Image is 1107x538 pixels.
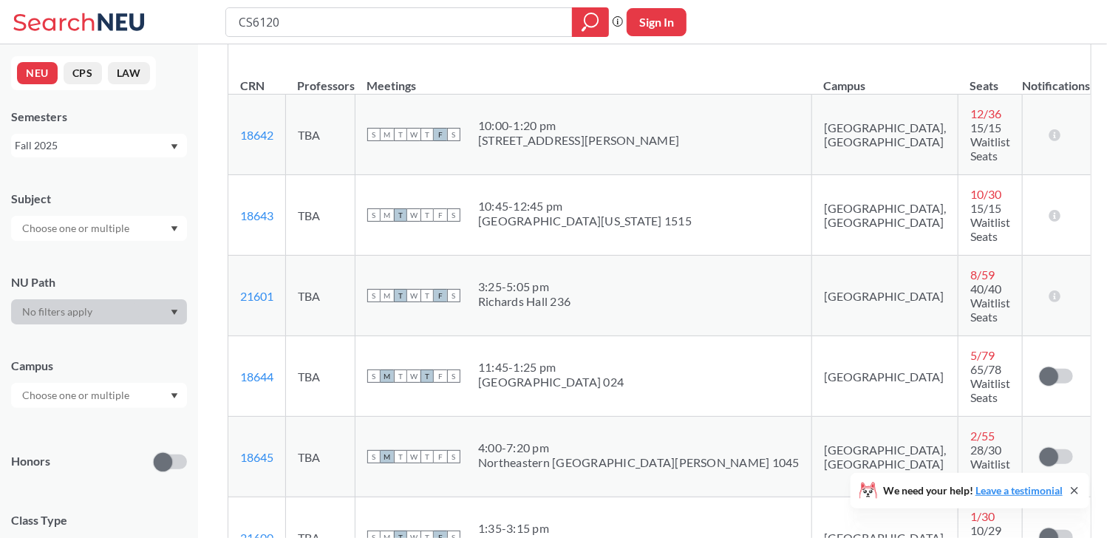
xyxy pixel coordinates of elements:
div: [GEOGRAPHIC_DATA] 024 [478,375,624,389]
div: Subject [11,191,187,207]
button: LAW [108,62,150,84]
span: W [407,128,420,141]
span: S [367,128,381,141]
span: S [447,128,460,141]
span: Class Type [11,512,187,528]
span: T [420,370,434,383]
div: Dropdown arrow [11,299,187,324]
p: Honors [11,453,50,470]
div: NU Path [11,274,187,290]
span: M [381,289,394,302]
input: Choose one or multiple [15,387,139,404]
a: 21601 [240,289,273,303]
span: 5 / 79 [970,348,995,362]
td: TBA [286,417,355,497]
div: 10:45 - 12:45 pm [478,199,692,214]
span: M [381,450,394,463]
span: 12 / 36 [970,106,1001,120]
span: F [434,450,447,463]
div: Northeastern [GEOGRAPHIC_DATA][PERSON_NAME] 1045 [478,455,800,470]
th: Notifications [1023,63,1091,95]
span: 65/78 Waitlist Seats [970,362,1010,404]
span: 10 / 30 [970,187,1001,201]
span: 40/40 Waitlist Seats [970,282,1010,324]
span: T [420,289,434,302]
a: 18643 [240,208,273,222]
span: 15/15 Waitlist Seats [970,120,1010,163]
div: [STREET_ADDRESS][PERSON_NAME] [478,133,679,148]
span: 15/15 Waitlist Seats [970,201,1010,243]
svg: Dropdown arrow [171,393,178,399]
div: Dropdown arrow [11,216,187,241]
div: Campus [11,358,187,374]
span: T [420,450,434,463]
div: magnifying glass [572,7,609,37]
span: 2 / 55 [970,429,995,443]
span: F [434,128,447,141]
td: [GEOGRAPHIC_DATA], [GEOGRAPHIC_DATA] [812,175,958,256]
svg: magnifying glass [582,12,599,33]
svg: Dropdown arrow [171,144,178,150]
span: 28/30 Waitlist Seats [970,443,1010,485]
span: S [447,208,460,222]
div: 1:35 - 3:15 pm [478,521,636,536]
div: 3:25 - 5:05 pm [478,279,570,294]
th: Professors [286,63,355,95]
span: S [367,289,381,302]
div: 4:00 - 7:20 pm [478,440,800,455]
span: S [367,450,381,463]
a: 18644 [240,370,273,384]
span: M [381,208,394,222]
input: Choose one or multiple [15,219,139,237]
span: T [394,128,407,141]
svg: Dropdown arrow [171,310,178,316]
button: CPS [64,62,102,84]
span: W [407,450,420,463]
span: S [447,289,460,302]
span: 1 / 30 [970,509,995,523]
span: W [407,208,420,222]
input: Class, professor, course number, "phrase" [237,10,562,35]
button: NEU [17,62,58,84]
a: Leave a testimonial [975,484,1063,497]
div: 10:00 - 1:20 pm [478,118,679,133]
div: 11:45 - 1:25 pm [478,360,624,375]
td: [GEOGRAPHIC_DATA] [812,336,958,417]
td: [GEOGRAPHIC_DATA], [GEOGRAPHIC_DATA] [812,417,958,497]
span: T [394,208,407,222]
td: [GEOGRAPHIC_DATA], [GEOGRAPHIC_DATA] [812,95,958,175]
span: S [367,208,381,222]
span: S [367,370,381,383]
a: 18645 [240,450,273,464]
th: Campus [812,63,958,95]
td: TBA [286,336,355,417]
a: 18642 [240,128,273,142]
span: M [381,128,394,141]
span: S [447,370,460,383]
span: S [447,450,460,463]
th: Seats [958,63,1023,95]
span: T [394,370,407,383]
div: Fall 2025Dropdown arrow [11,134,187,157]
span: We need your help! [883,486,1063,496]
td: TBA [286,256,355,336]
span: T [420,128,434,141]
span: T [394,450,407,463]
div: Richards Hall 236 [478,294,570,309]
div: [GEOGRAPHIC_DATA][US_STATE] 1515 [478,214,692,228]
span: F [434,289,447,302]
span: T [394,289,407,302]
span: W [407,289,420,302]
th: Meetings [355,63,812,95]
div: Dropdown arrow [11,383,187,408]
svg: Dropdown arrow [171,226,178,232]
button: Sign In [627,8,687,36]
td: TBA [286,175,355,256]
span: F [434,370,447,383]
td: [GEOGRAPHIC_DATA] [812,256,958,336]
span: M [381,370,394,383]
span: 8 / 59 [970,268,995,282]
div: Semesters [11,109,187,125]
td: TBA [286,95,355,175]
span: W [407,370,420,383]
